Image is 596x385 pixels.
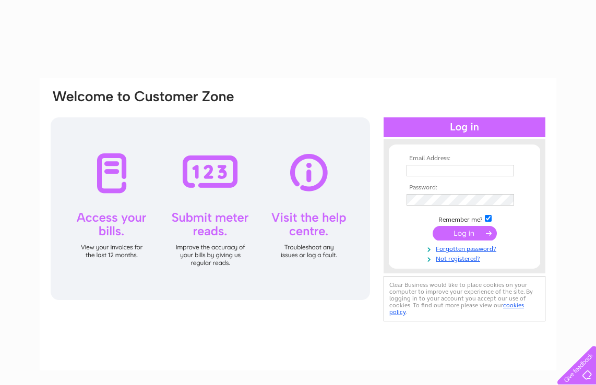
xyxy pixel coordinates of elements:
a: cookies policy [389,302,524,316]
td: Remember me? [404,213,525,224]
a: Forgotten password? [407,243,525,253]
a: Not registered? [407,253,525,263]
th: Password: [404,184,525,191]
div: Clear Business would like to place cookies on your computer to improve your experience of the sit... [384,276,545,321]
input: Submit [433,226,497,240]
th: Email Address: [404,155,525,162]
